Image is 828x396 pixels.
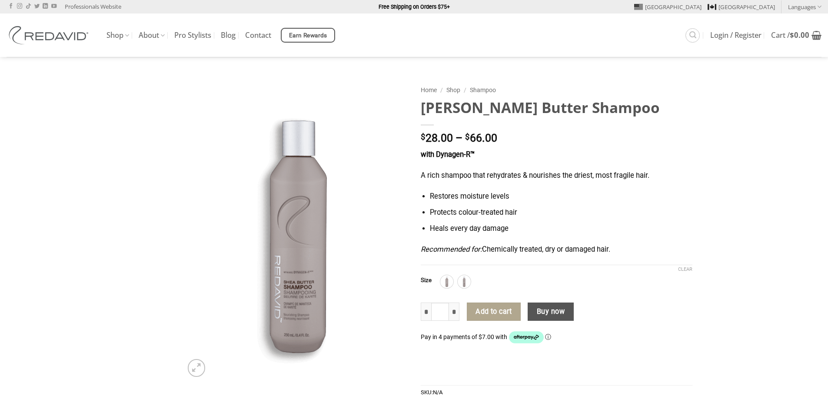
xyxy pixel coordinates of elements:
[421,244,692,256] p: Chemically treated, dry or damaged hair.
[421,245,482,253] em: Recommended for:
[441,276,452,287] img: 1L
[8,3,13,10] a: Follow on Facebook
[465,132,497,144] bdi: 66.00
[440,87,443,93] span: /
[708,0,775,13] a: [GEOGRAPHIC_DATA]
[421,277,432,283] label: Size
[421,170,692,182] p: A rich shampoo that rehydrates & nourishes the driest, most fragile hair.
[379,3,450,10] strong: Free Shipping on Orders $75+
[449,303,459,321] input: Increase quantity of Shea Butter Shampoo
[43,3,48,10] a: Follow on LinkedIn
[456,132,462,144] span: –
[710,32,761,39] span: Login / Register
[446,87,460,93] a: Shop
[174,27,211,43] a: Pro Stylists
[106,27,129,44] a: Shop
[26,3,31,10] a: Follow on TikTok
[188,359,205,376] a: Zoom
[545,333,551,340] a: Information - Opens a dialog
[34,3,40,10] a: Follow on Twitter
[528,303,573,321] button: Buy now
[51,3,57,10] a: Follow on YouTube
[421,150,475,159] strong: with Dynagen-R™
[421,303,431,321] input: Reduce quantity of Shea Butter Shampoo
[440,275,453,288] div: 1L
[421,333,509,340] span: Pay in 4 payments of $7.00 with
[289,31,327,40] span: Earn Rewards
[430,207,692,219] li: Protects colour-treated hair
[421,87,437,93] a: Home
[433,389,443,396] span: N/A
[7,26,93,44] img: REDAVID Salon Products | United States
[459,276,470,287] img: 250ml
[430,223,692,235] li: Heals every day damage
[771,26,821,45] a: View cart
[183,81,408,381] img: REDAVID Shea Butter Shampoo
[771,32,809,39] span: Cart /
[790,30,794,40] span: $
[17,3,22,10] a: Follow on Instagram
[430,191,692,203] li: Restores moisture levels
[431,303,449,321] input: Product quantity
[281,28,335,43] a: Earn Rewards
[139,27,165,44] a: About
[245,27,271,43] a: Contact
[467,303,521,321] button: Add to cart
[465,133,470,141] span: $
[685,28,700,43] a: Search
[221,27,236,43] a: Blog
[634,0,702,13] a: [GEOGRAPHIC_DATA]
[678,266,692,273] a: Clear options
[788,0,821,13] a: Languages
[470,87,496,93] a: Shampoo
[458,275,471,288] div: 250ml
[421,98,692,117] h1: [PERSON_NAME] Butter Shampoo
[421,133,426,141] span: $
[790,30,809,40] bdi: 0.00
[710,27,761,43] a: Login / Register
[464,87,466,93] span: /
[421,85,692,95] nav: Breadcrumb
[421,132,453,144] bdi: 28.00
